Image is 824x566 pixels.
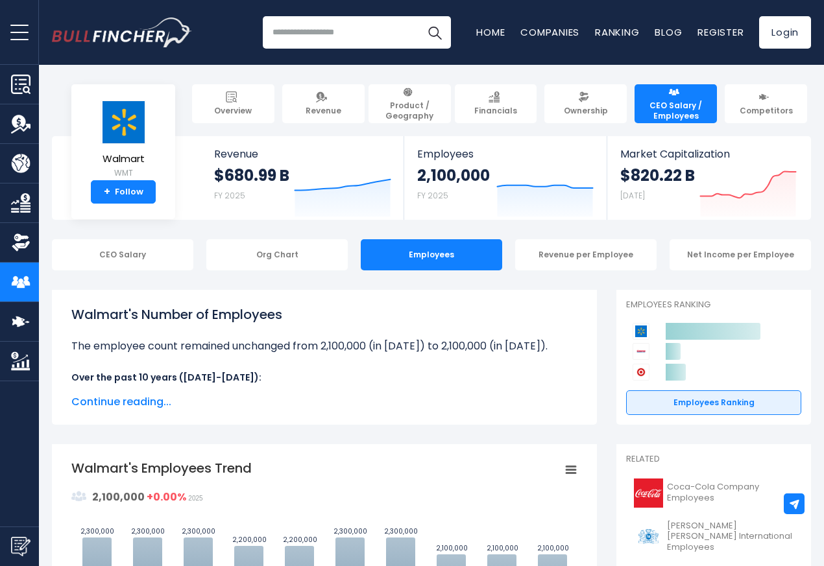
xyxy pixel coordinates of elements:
[333,526,367,536] text: 2,300,000
[188,495,202,502] span: 2025
[71,385,577,401] li: at [GEOGRAPHIC_DATA] was 2,300,000 in fiscal year [DATE].
[283,535,317,545] text: 2,200,000
[71,305,577,324] h1: Walmart's Number of Employees
[759,16,811,49] a: Login
[80,526,114,536] text: 2,300,000
[634,522,663,551] img: PM logo
[361,239,502,270] div: Employees
[374,100,445,121] span: Product / Geography
[182,526,215,536] text: 2,300,000
[626,517,801,557] a: [PERSON_NAME] [PERSON_NAME] International Employees
[667,521,794,554] span: [PERSON_NAME] [PERSON_NAME] International Employees
[214,190,245,201] small: FY 2025
[620,148,797,160] span: Market Capitalization
[740,106,793,116] span: Competitors
[544,84,627,123] a: Ownership
[417,165,490,185] strong: 2,100,000
[71,371,261,384] b: Over the past 10 years ([DATE]-[DATE]):
[487,543,518,553] text: 2,100,000
[634,478,663,508] img: KO logo
[474,106,517,116] span: Financials
[100,100,147,181] a: Walmart WMT
[153,489,186,504] strong: 0.00%
[214,165,289,185] strong: $680.99 B
[537,543,569,553] text: 2,100,000
[667,482,794,504] span: Coca-Cola Company Employees
[101,154,146,165] span: Walmart
[476,25,505,39] a: Home
[192,84,274,123] a: Overview
[214,148,391,160] span: Revenue
[633,364,649,381] img: Target Corporation competitors logo
[626,300,801,311] p: Employees Ranking
[131,526,165,536] text: 2,300,000
[369,84,451,123] a: Product / Geography
[92,489,145,504] strong: 2,100,000
[620,190,645,201] small: [DATE]
[633,323,649,340] img: Walmart competitors logo
[91,180,156,204] a: +Follow
[71,394,577,410] span: Continue reading...
[384,526,418,536] text: 2,300,000
[655,25,682,39] a: Blog
[626,475,801,511] a: Coca-Cola Company Employees
[595,25,639,39] a: Ranking
[306,106,341,116] span: Revenue
[232,535,267,545] text: 2,200,000
[626,454,801,465] p: Related
[71,459,252,477] tspan: Walmart's Employees Trend
[607,136,810,220] a: Market Capitalization $820.22 B [DATE]
[282,84,365,123] a: Revenue
[71,489,87,504] img: graph_employee_icon.svg
[455,84,537,123] a: Financials
[206,239,348,270] div: Org Chart
[640,100,711,121] span: CEO Salary / Employees
[633,343,649,360] img: Costco Wholesale Corporation competitors logo
[626,390,801,415] a: Employees Ranking
[520,25,579,39] a: Companies
[697,25,744,39] a: Register
[404,136,606,220] a: Employees 2,100,000 FY 2025
[52,18,192,47] img: Bullfincher logo
[620,165,695,185] strong: $820.22 B
[101,167,146,179] small: WMT
[71,338,577,354] li: The employee count remained unchanged from 2,100,000 (in [DATE]) to 2,100,000 (in [DATE]).
[436,543,468,553] text: 2,100,000
[147,489,186,504] strong: +
[635,84,717,123] a: CEO Salary / Employees
[417,190,448,201] small: FY 2025
[670,239,811,270] div: Net Income per Employee
[725,84,807,123] a: Competitors
[417,148,593,160] span: Employees
[214,106,252,116] span: Overview
[418,16,451,49] button: Search
[564,106,608,116] span: Ownership
[11,233,30,252] img: Ownership
[201,136,404,220] a: Revenue $680.99 B FY 2025
[84,385,266,400] b: The highest number of employees
[515,239,657,270] div: Revenue per Employee
[52,18,191,47] a: Go to homepage
[52,239,193,270] div: CEO Salary
[104,186,110,198] strong: +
